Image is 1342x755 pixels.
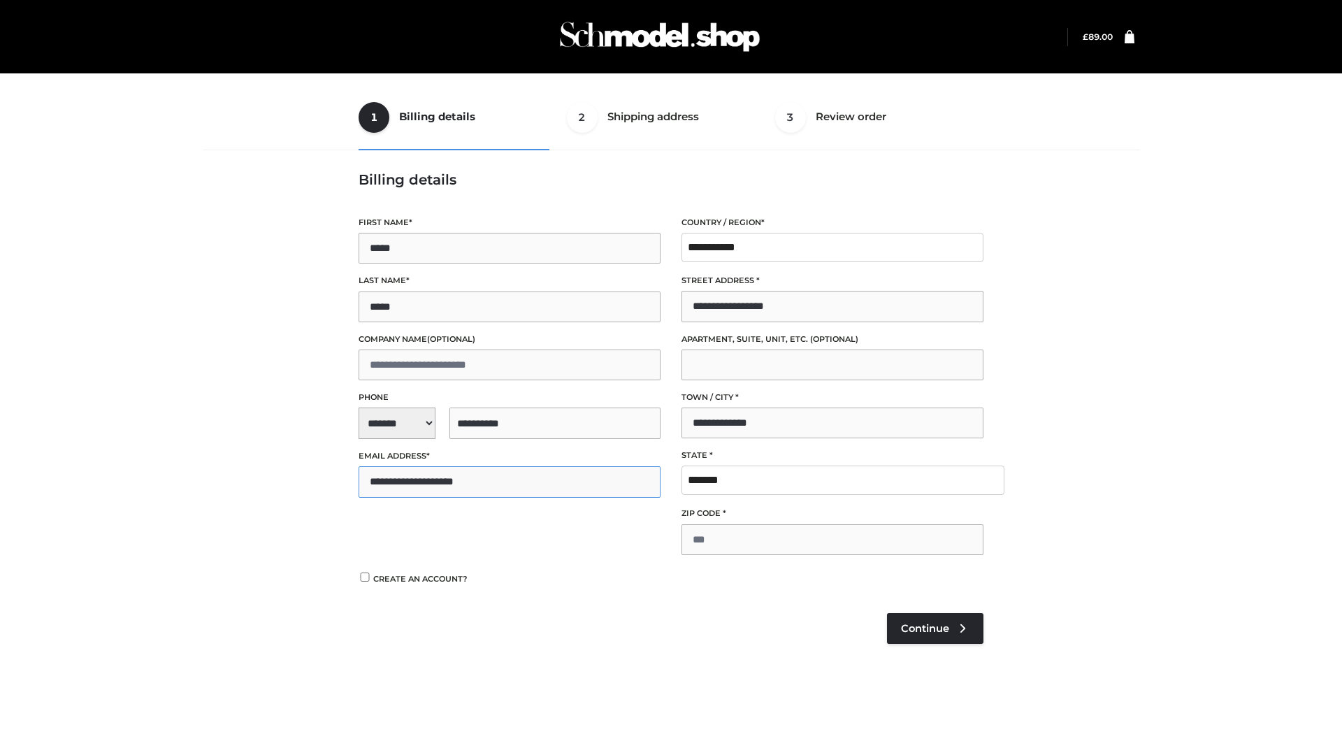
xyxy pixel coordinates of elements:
label: Street address [681,274,983,287]
label: Email address [359,450,661,463]
span: (optional) [427,334,475,344]
span: £ [1083,31,1088,42]
h3: Billing details [359,171,983,188]
bdi: 89.00 [1083,31,1113,42]
label: State [681,449,983,462]
label: Apartment, suite, unit, etc. [681,333,983,346]
a: £89.00 [1083,31,1113,42]
span: Continue [901,622,949,635]
label: Company name [359,333,661,346]
label: ZIP Code [681,507,983,520]
label: Last name [359,274,661,287]
span: Create an account? [373,574,468,584]
label: Country / Region [681,216,983,229]
label: First name [359,216,661,229]
a: Continue [887,613,983,644]
img: Schmodel Admin 964 [555,9,765,64]
label: Phone [359,391,661,404]
label: Town / City [681,391,983,404]
span: (optional) [810,334,858,344]
input: Create an account? [359,573,371,582]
